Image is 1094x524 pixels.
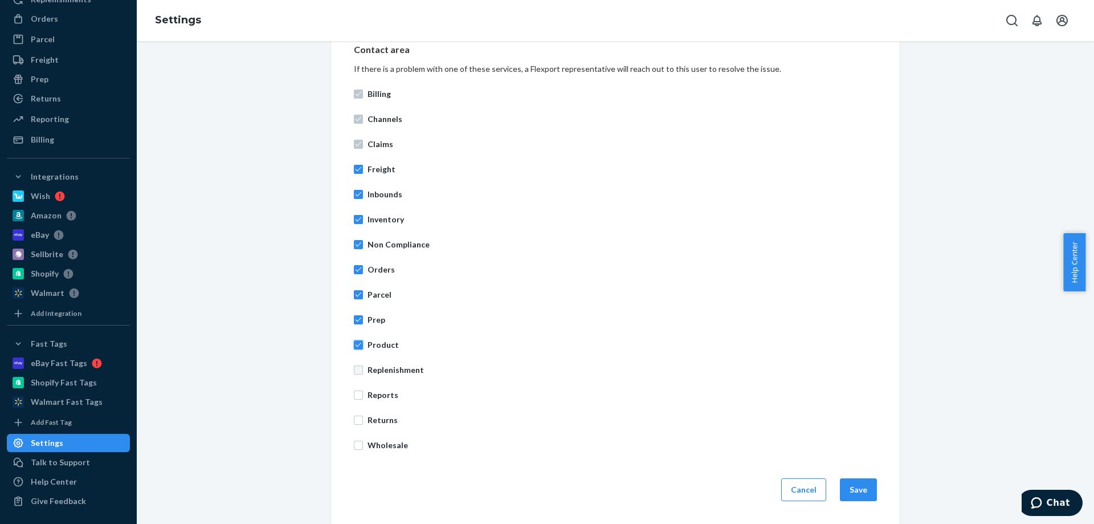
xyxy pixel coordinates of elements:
[7,492,130,510] button: Give Feedback
[7,10,130,28] a: Orders
[368,214,877,225] p: Inventory
[31,287,64,299] div: Walmart
[1001,9,1023,32] button: Open Search Box
[368,264,877,275] p: Orders
[7,373,130,392] a: Shopify Fast Tags
[31,190,50,202] div: Wish
[781,478,826,501] button: Cancel
[146,4,210,37] ol: breadcrumbs
[7,110,130,128] a: Reporting
[1051,9,1073,32] button: Open account menu
[31,74,48,85] div: Prep
[31,476,77,488] div: Help Center
[31,457,90,468] div: Talk to Support
[7,434,130,452] a: Settings
[7,265,130,283] a: Shopify
[31,495,86,507] div: Give Feedback
[31,268,59,279] div: Shopify
[354,265,363,274] input: Orders
[354,115,363,124] input: Channels
[354,190,363,199] input: Inbounds
[1063,233,1085,291] button: Help Center
[354,340,363,350] input: Product
[31,377,97,388] div: Shopify Fast Tags
[7,30,130,48] a: Parcel
[368,389,877,401] p: Reports
[354,365,363,375] input: Replenishment
[7,354,130,372] a: eBay Fast Tags
[7,416,130,429] a: Add Fast Tag
[7,284,130,302] a: Walmart
[354,63,877,75] div: If there is a problem with one of these services, a Flexport representative will reach out to thi...
[368,113,877,125] p: Channels
[7,206,130,225] a: Amazon
[31,171,79,182] div: Integrations
[1026,9,1048,32] button: Open notifications
[354,140,363,149] input: Claims
[7,335,130,353] button: Fast Tags
[7,187,130,205] a: Wish
[354,315,363,324] input: Prep
[7,453,130,472] button: Talk to Support
[368,415,877,426] p: Returns
[368,289,877,300] p: Parcel
[368,239,877,250] p: Non Compliance
[368,314,877,326] p: Prep
[354,416,363,425] input: Returns
[368,139,877,150] p: Claims
[354,165,363,174] input: Freight
[31,134,54,145] div: Billing
[354,43,877,56] p: Contact area
[31,13,58,25] div: Orders
[354,215,363,224] input: Inventory
[7,393,130,411] a: Walmart Fast Tags
[840,478,877,501] button: Save
[7,168,130,186] button: Integrations
[31,54,59,66] div: Freight
[31,417,72,427] div: Add Fast Tag
[354,90,363,99] input: Billing
[155,14,201,26] a: Settings
[7,131,130,149] a: Billing
[368,164,877,175] p: Freight
[368,364,877,376] p: Replenishment
[368,88,877,100] p: Billing
[7,245,130,263] a: Sellbrite
[7,51,130,69] a: Freight
[368,440,877,451] p: Wholesale
[354,240,363,249] input: Non Compliance
[31,396,103,408] div: Walmart Fast Tags
[7,307,130,320] a: Add Integration
[31,437,63,449] div: Settings
[31,308,81,318] div: Add Integration
[31,93,61,104] div: Returns
[354,290,363,299] input: Parcel
[7,473,130,491] a: Help Center
[7,226,130,244] a: eBay
[31,358,87,369] div: eBay Fast Tags
[368,339,877,351] p: Product
[7,90,130,108] a: Returns
[31,113,69,125] div: Reporting
[354,441,363,450] input: Wholesale
[31,34,55,45] div: Parcel
[31,338,67,350] div: Fast Tags
[368,189,877,200] p: Inbounds
[7,70,130,88] a: Prep
[354,391,363,400] input: Reports
[31,249,63,260] div: Sellbrite
[1022,490,1083,518] iframe: Opens a widget where you can chat to one of our agents
[31,210,62,221] div: Amazon
[31,229,49,241] div: eBay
